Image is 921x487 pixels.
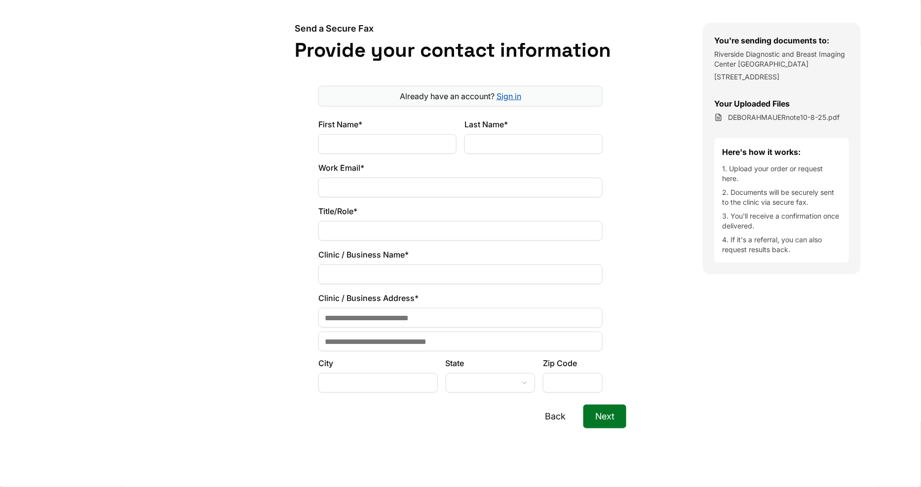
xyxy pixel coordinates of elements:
[323,90,598,102] p: Already have an account?
[543,357,603,369] label: Zip Code
[723,146,841,158] h4: Here's how it works:
[715,72,849,82] p: [STREET_ADDRESS]
[295,23,626,35] h2: Send a Secure Fax
[318,292,603,304] label: Clinic / Business Address*
[318,357,438,369] label: City
[583,405,626,428] button: Next
[533,405,577,428] button: Back
[723,164,841,184] li: 1. Upload your order or request here.
[295,38,626,62] h1: Provide your contact information
[715,98,849,110] h3: Your Uploaded Files
[723,235,841,255] li: 4. If it's a referral, you can also request results back.
[723,211,841,231] li: 3. You'll receive a confirmation once delivered.
[318,205,603,217] label: Title/Role*
[497,91,521,101] a: Sign in
[715,49,849,69] p: Riverside Diagnostic and Breast Imaging Center [GEOGRAPHIC_DATA]
[464,118,603,130] label: Last Name*
[318,249,603,261] label: Clinic / Business Name*
[318,162,603,174] label: Work Email*
[318,118,457,130] label: First Name*
[715,35,849,46] h3: You're sending documents to:
[446,357,535,369] label: State
[723,187,841,207] li: 2. Documents will be securely sent to the clinic via secure fax.
[729,112,840,122] span: DEBORAHMAUERnote10-8-25.pdf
